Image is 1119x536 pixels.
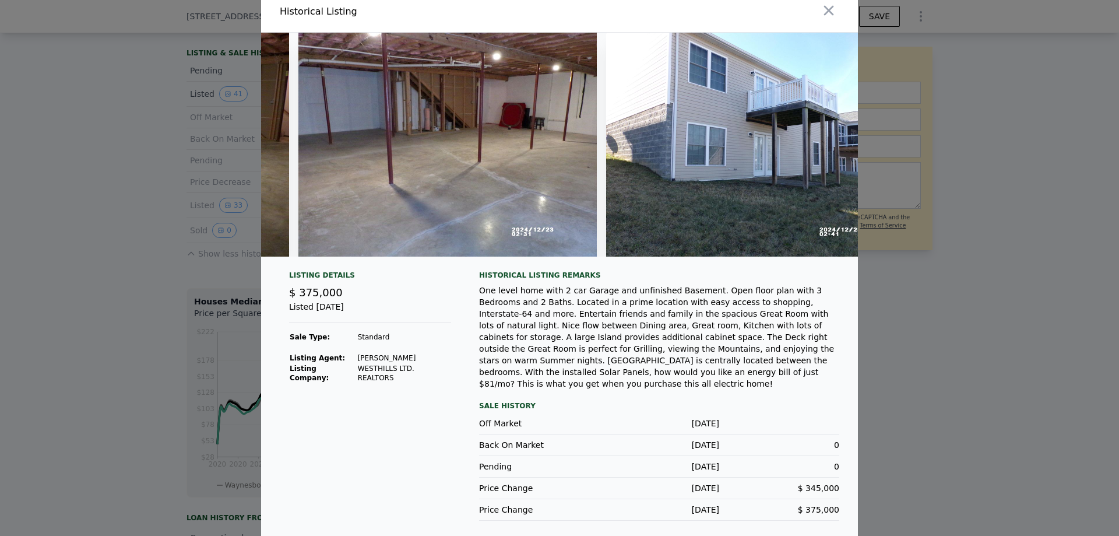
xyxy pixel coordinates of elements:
[479,439,599,451] div: Back On Market
[599,461,719,472] div: [DATE]
[479,504,599,516] div: Price Change
[479,482,599,494] div: Price Change
[719,461,839,472] div: 0
[606,33,905,257] img: Property Img
[798,484,839,493] span: $ 345,000
[357,353,451,363] td: [PERSON_NAME]
[290,354,345,362] strong: Listing Agent:
[357,363,451,383] td: WESTHILLS LTD. REALTORS
[357,332,451,342] td: Standard
[599,482,719,494] div: [DATE]
[289,301,451,323] div: Listed [DATE]
[719,439,839,451] div: 0
[479,418,599,429] div: Off Market
[290,333,330,341] strong: Sale Type:
[289,271,451,285] div: Listing Details
[289,286,343,299] span: $ 375,000
[599,504,719,516] div: [DATE]
[479,271,839,280] div: Historical Listing remarks
[479,399,839,413] div: Sale History
[479,461,599,472] div: Pending
[298,33,597,257] img: Property Img
[798,505,839,514] span: $ 375,000
[599,418,719,429] div: [DATE]
[479,285,839,390] div: One level home with 2 car Garage and unfinished Basement. Open floor plan with 3 Bedrooms and 2 B...
[599,439,719,451] div: [DATE]
[290,365,329,382] strong: Listing Company:
[280,5,555,19] div: Historical Listing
